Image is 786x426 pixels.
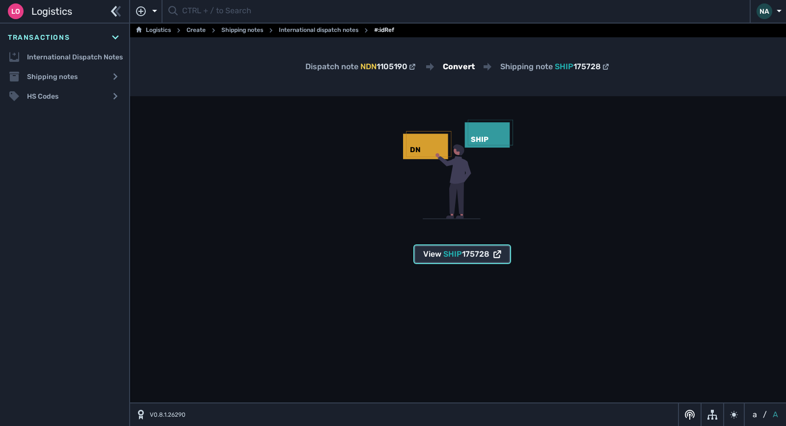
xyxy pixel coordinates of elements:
[555,61,611,73] a: SHIP175728
[443,61,475,73] h2: Convert
[8,3,24,19] div: Lo
[360,62,377,71] span: NDN
[443,249,462,259] span: SHIP
[8,32,70,43] span: Transactions
[423,248,501,260] div: View
[31,4,72,19] span: Logistics
[763,409,767,421] span: /
[757,3,772,19] div: NA
[751,409,759,421] button: a
[150,410,186,419] span: V0.8.1.26290
[221,25,263,36] a: Shipping notes
[187,25,206,36] a: Create
[136,25,171,36] a: Logistics
[414,245,510,263] button: ViewSHIP175728
[279,25,358,36] a: International dispatch notes
[462,249,489,259] span: 175728
[500,61,611,73] div: Shipping note
[410,145,421,154] text: DN
[182,2,744,21] input: CTRL + / to Search
[305,61,417,73] div: Dispatch note
[555,62,573,71] span: SHIP
[360,61,417,73] a: NDN1105190
[573,62,601,71] span: 175728
[771,409,780,421] button: A
[377,62,407,71] span: 1105190
[374,25,394,36] span: #:idRef
[471,135,488,144] text: SHIP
